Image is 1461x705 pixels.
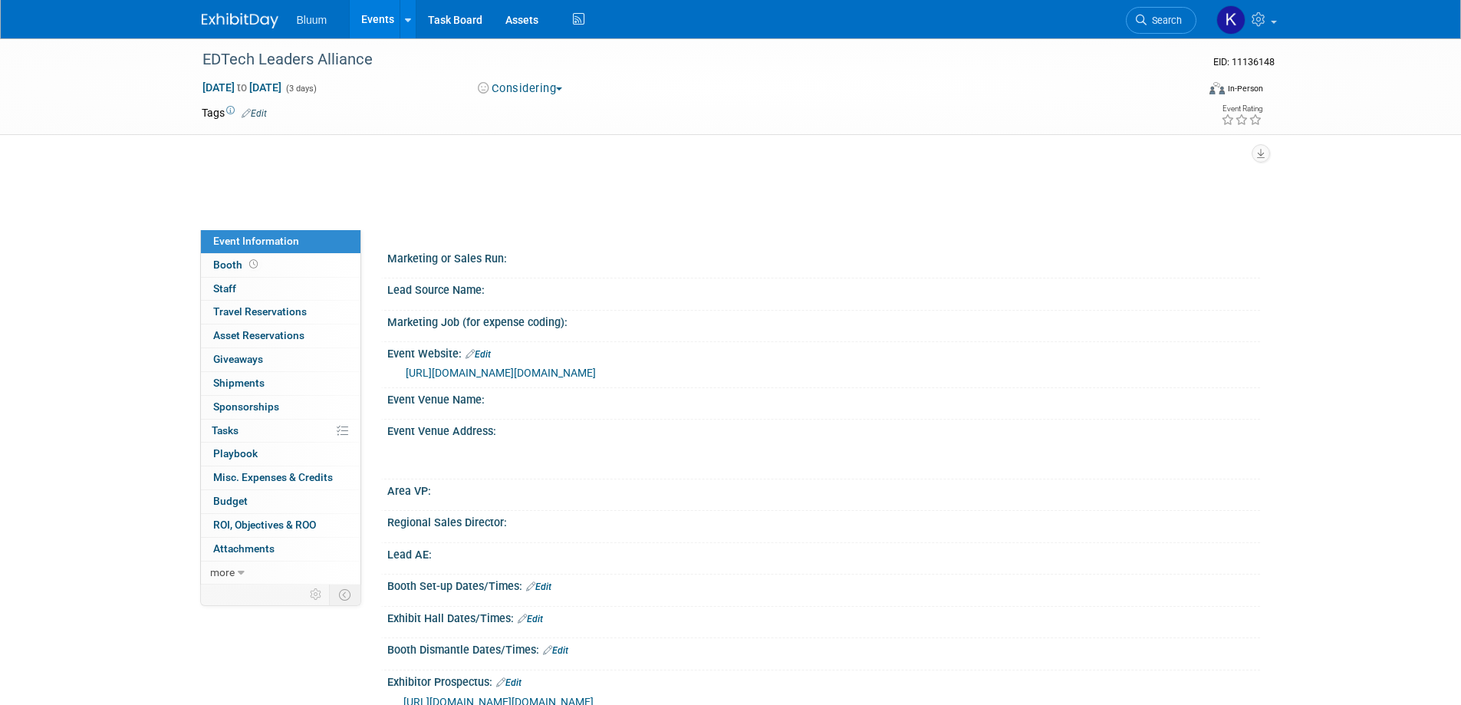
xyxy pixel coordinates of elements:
td: Personalize Event Tab Strip [303,585,330,605]
a: [URL][DOMAIN_NAME][DOMAIN_NAME] [406,367,596,379]
div: In-Person [1227,83,1263,94]
span: Booth not reserved yet [246,259,261,270]
span: Shipments [213,377,265,389]
a: Edit [496,677,522,688]
span: more [210,566,235,578]
div: Lead AE: [387,543,1260,562]
span: Asset Reservations [213,329,304,341]
span: Staff [213,282,236,295]
div: Event Website: [387,342,1260,362]
a: Edit [518,614,543,624]
a: Search [1126,7,1196,34]
div: Booth Set-up Dates/Times: [387,575,1260,595]
span: Misc. Expenses & Credits [213,471,333,483]
a: Misc. Expenses & Credits [201,466,360,489]
div: Booth Dismantle Dates/Times: [387,638,1260,658]
div: Area VP: [387,479,1260,499]
span: (3 days) [285,84,317,94]
a: Attachments [201,538,360,561]
span: Event Information [213,235,299,247]
a: Playbook [201,443,360,466]
span: Search [1147,15,1182,26]
div: Event Venue Name: [387,388,1260,407]
a: Booth [201,254,360,277]
a: Giveaways [201,348,360,371]
a: more [201,562,360,585]
a: Shipments [201,372,360,395]
a: Asset Reservations [201,324,360,348]
img: ExhibitDay [202,13,278,28]
a: Sponsorships [201,396,360,419]
div: Event Rating [1221,105,1262,113]
div: Event Format [1106,80,1264,103]
span: Budget [213,495,248,507]
div: Marketing or Sales Run: [387,247,1260,266]
span: Event ID: 11136148 [1213,56,1275,68]
span: Attachments [213,542,275,555]
span: Tasks [212,424,239,437]
a: Edit [543,645,568,656]
div: Lead Source Name: [387,278,1260,298]
a: ROI, Objectives & ROO [201,514,360,537]
span: Playbook [213,447,258,460]
a: Event Information [201,230,360,253]
button: Considering [472,81,568,97]
td: Tags [202,105,267,120]
span: [DATE] [DATE] [202,81,282,94]
span: Booth [213,259,261,271]
div: Marketing Job (for expense coding): [387,311,1260,330]
a: Tasks [201,420,360,443]
span: Travel Reservations [213,305,307,318]
a: Edit [242,108,267,119]
div: Exhibitor Prospectus: [387,670,1260,690]
div: Regional Sales Director: [387,511,1260,530]
div: Event Venue Address: [387,420,1260,439]
div: EDTech Leaders Alliance [197,46,1173,74]
img: Format-Inperson.png [1209,82,1225,94]
span: Giveaways [213,353,263,365]
a: Budget [201,490,360,513]
img: Kellie Noller [1216,5,1245,35]
span: Bluum [297,14,327,26]
td: Toggle Event Tabs [329,585,360,605]
div: Exhibit Hall Dates/Times: [387,607,1260,627]
span: to [235,81,249,94]
span: ROI, Objectives & ROO [213,519,316,531]
a: Edit [526,581,551,592]
a: Edit [466,349,491,360]
a: Travel Reservations [201,301,360,324]
a: Staff [201,278,360,301]
span: Sponsorships [213,400,279,413]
